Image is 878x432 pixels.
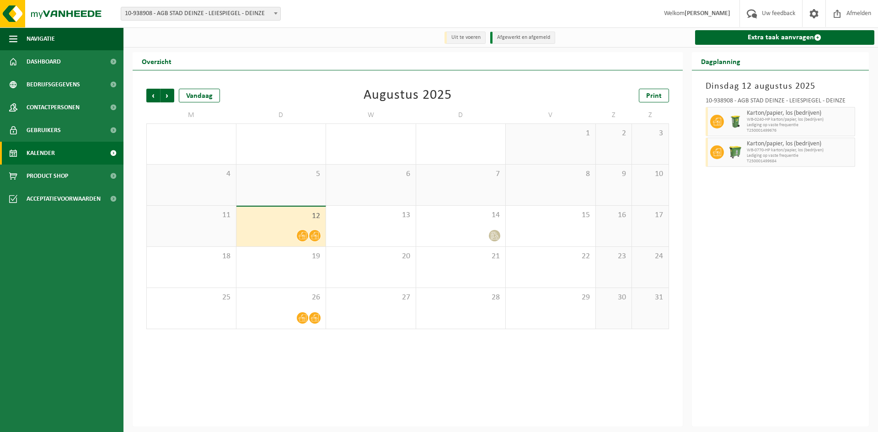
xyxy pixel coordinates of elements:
span: T250001499684 [747,159,853,164]
span: 28 [421,293,501,303]
td: M [146,107,236,123]
span: T250001499676 [747,128,853,133]
span: 6 [331,169,411,179]
span: Print [646,92,662,100]
span: 1 [510,128,591,139]
span: 23 [600,251,627,261]
span: 11 [151,210,231,220]
span: 12 [241,211,321,221]
span: 18 [151,251,231,261]
span: Acceptatievoorwaarden [27,187,101,210]
span: 27 [331,293,411,303]
h2: Overzicht [133,52,181,70]
div: Augustus 2025 [364,89,452,102]
span: 13 [331,210,411,220]
span: Vorige [146,89,160,102]
span: 25 [151,293,231,303]
td: Z [632,107,669,123]
span: 3 [637,128,664,139]
li: Afgewerkt en afgemeld [490,32,555,44]
span: 31 [637,293,664,303]
span: Dashboard [27,50,61,73]
span: Bedrijfsgegevens [27,73,80,96]
span: 19 [241,251,321,261]
div: 10-938908 - AGB STAD DEINZE - LEIESPIEGEL - DEINZE [706,98,856,107]
span: Lediging op vaste frequentie [747,153,853,159]
span: Contactpersonen [27,96,80,119]
a: Extra taak aanvragen [695,30,875,45]
span: 24 [637,251,664,261]
span: 17 [637,210,664,220]
td: D [416,107,506,123]
h2: Dagplanning [692,52,750,70]
span: Volgende [161,89,174,102]
span: 15 [510,210,591,220]
span: 9 [600,169,627,179]
span: Lediging op vaste frequentie [747,123,853,128]
span: 30 [600,293,627,303]
span: Gebruikers [27,119,61,142]
span: Kalender [27,142,55,165]
span: 22 [510,251,591,261]
span: 2 [600,128,627,139]
td: V [506,107,596,123]
li: Uit te voeren [444,32,486,44]
span: 29 [510,293,591,303]
span: 10 [637,169,664,179]
span: 8 [510,169,591,179]
span: 26 [241,293,321,303]
span: Product Shop [27,165,68,187]
span: 10-938908 - AGB STAD DEINZE - LEIESPIEGEL - DEINZE [121,7,281,21]
span: 5 [241,169,321,179]
span: 14 [421,210,501,220]
a: Print [639,89,669,102]
span: 7 [421,169,501,179]
div: Vandaag [179,89,220,102]
span: 4 [151,169,231,179]
span: Karton/papier, los (bedrijven) [747,140,853,148]
strong: [PERSON_NAME] [685,10,730,17]
span: Karton/papier, los (bedrijven) [747,110,853,117]
span: 16 [600,210,627,220]
span: Navigatie [27,27,55,50]
td: W [326,107,416,123]
span: WB-0240-HP karton/papier, los (bedrijven) [747,117,853,123]
img: WB-0240-HPE-GN-51 [728,115,742,128]
span: WB-0770-HP karton/papier, los (bedrijven) [747,148,853,153]
h3: Dinsdag 12 augustus 2025 [706,80,856,93]
td: Z [596,107,632,123]
td: D [236,107,327,123]
span: 21 [421,251,501,261]
span: 10-938908 - AGB STAD DEINZE - LEIESPIEGEL - DEINZE [121,7,280,20]
img: WB-0770-HPE-GN-51 [728,145,742,159]
span: 20 [331,251,411,261]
